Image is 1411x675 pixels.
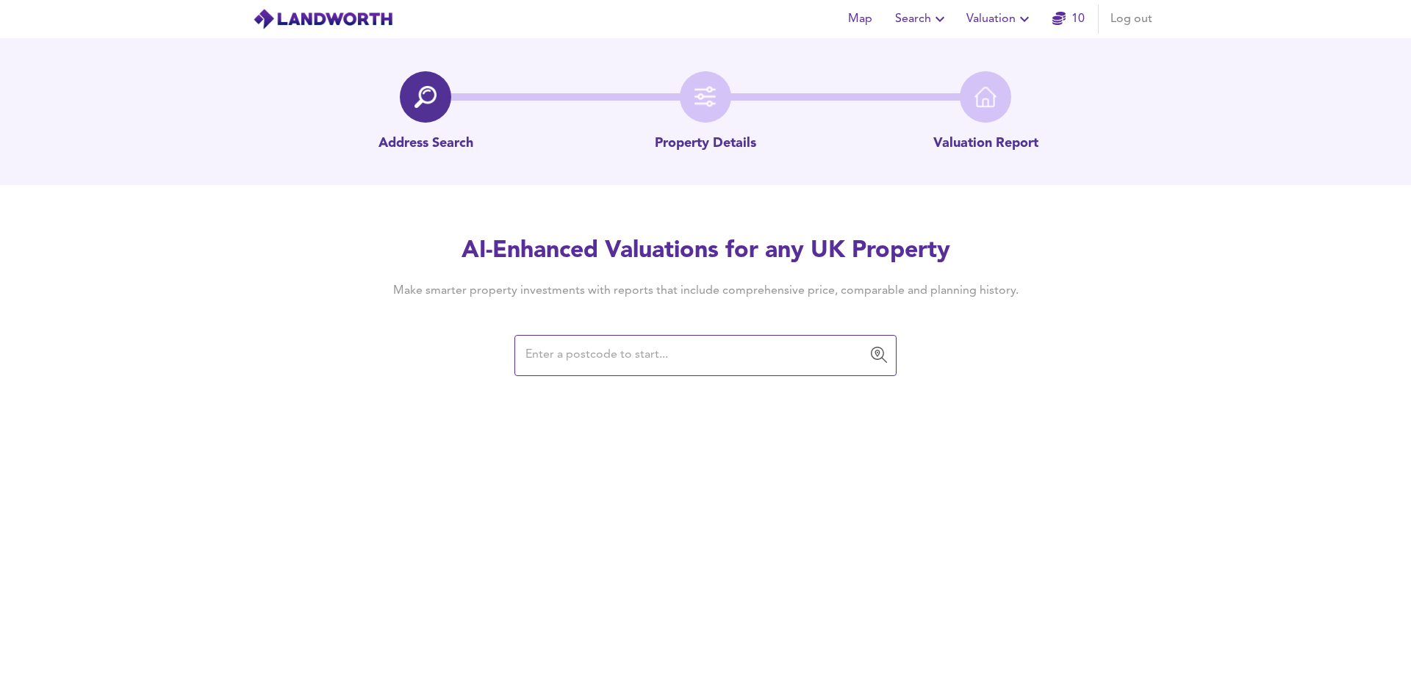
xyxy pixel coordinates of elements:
[1110,9,1152,29] span: Log out
[889,4,955,34] button: Search
[842,9,877,29] span: Map
[974,86,997,108] img: home-icon
[966,9,1033,29] span: Valuation
[961,4,1039,34] button: Valuation
[1105,4,1158,34] button: Log out
[895,9,949,29] span: Search
[836,4,883,34] button: Map
[655,134,756,154] p: Property Details
[370,235,1041,267] h2: AI-Enhanced Valuations for any UK Property
[253,8,393,30] img: logo
[694,86,717,108] img: filter-icon
[1045,4,1092,34] button: 10
[378,134,473,154] p: Address Search
[933,134,1038,154] p: Valuation Report
[521,342,868,369] input: Enter a postcode to start...
[414,86,437,108] img: search-icon
[370,283,1041,299] h4: Make smarter property investments with reports that include comprehensive price, comparable and p...
[1052,9,1085,29] a: 10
